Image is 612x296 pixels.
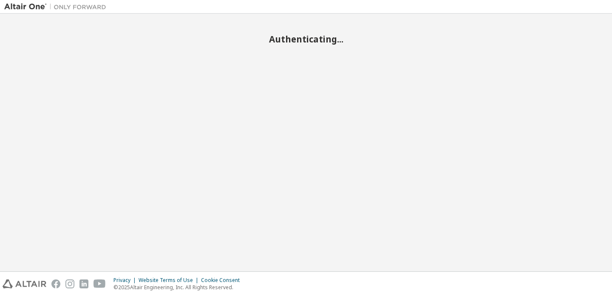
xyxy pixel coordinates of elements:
img: youtube.svg [93,279,106,288]
img: facebook.svg [51,279,60,288]
img: linkedin.svg [79,279,88,288]
div: Website Terms of Use [139,277,201,284]
img: altair_logo.svg [3,279,46,288]
div: Cookie Consent [201,277,245,284]
img: instagram.svg [65,279,74,288]
h2: Authenticating... [4,34,608,45]
img: Altair One [4,3,110,11]
p: © 2025 Altair Engineering, Inc. All Rights Reserved. [113,284,245,291]
div: Privacy [113,277,139,284]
